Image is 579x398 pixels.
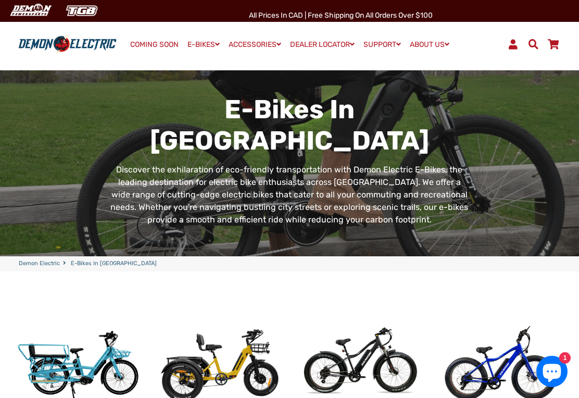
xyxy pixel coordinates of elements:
img: TGB Canada [60,2,103,19]
a: E-BIKES [184,37,223,52]
img: Demon Electric [5,2,55,19]
span: All Prices in CAD | Free shipping on all orders over $100 [249,11,433,20]
a: SUPPORT [360,37,405,52]
a: ABOUT US [406,37,453,52]
h1: E-Bikes in [GEOGRAPHIC_DATA] [109,94,469,156]
a: ACCESSORIES [225,37,285,52]
span: Discover the exhilaration of eco-friendly transportation with Demon Electric E-Bikes, the leading... [110,165,468,225]
a: COMING SOON [127,38,182,52]
a: Demon Electric [19,259,60,268]
a: DEALER LOCATOR [286,37,358,52]
span: E-Bikes in [GEOGRAPHIC_DATA] [71,259,157,268]
img: Demon Electric logo [16,34,119,55]
inbox-online-store-chat: Shopify online store chat [533,356,571,390]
